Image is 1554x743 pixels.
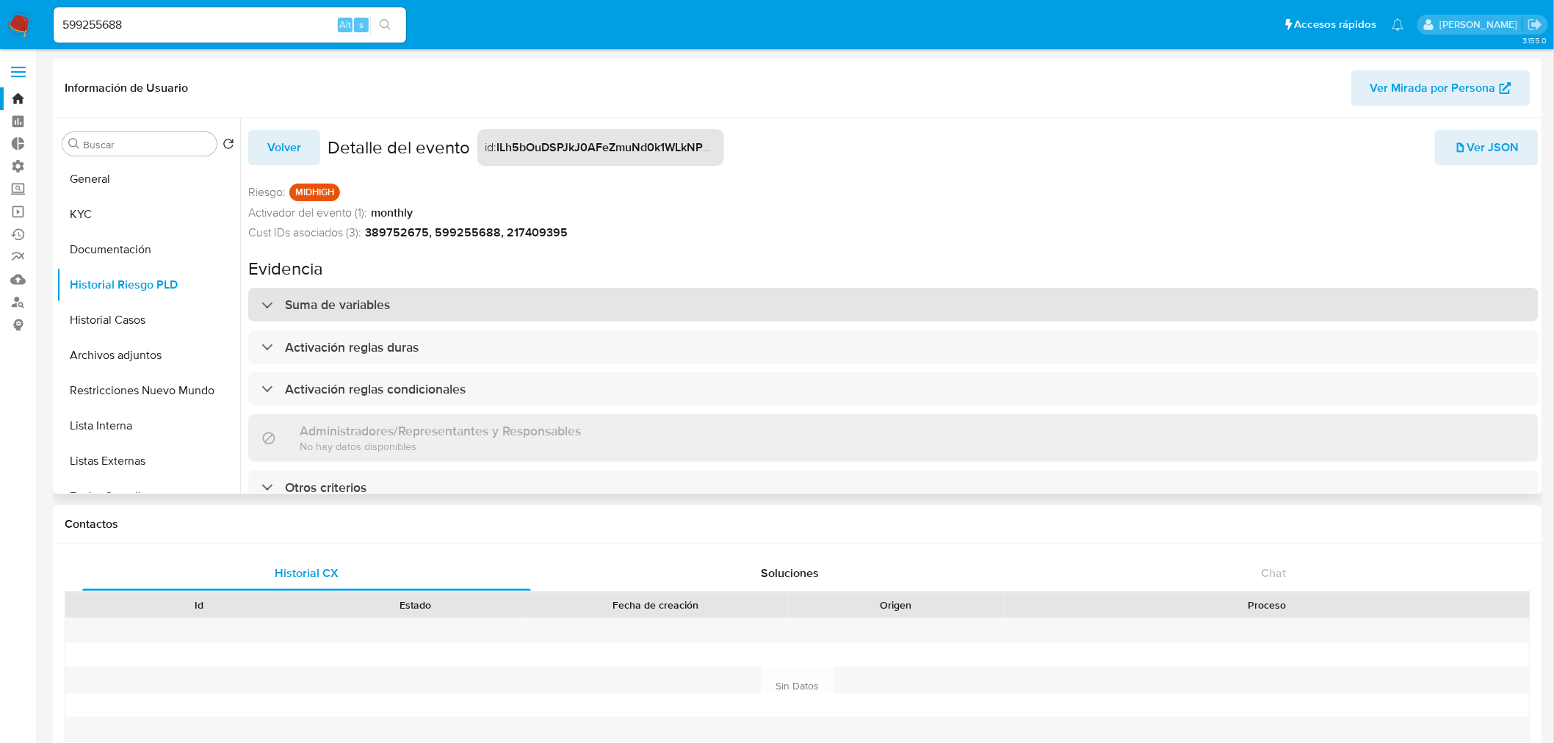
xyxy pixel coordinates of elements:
[57,197,240,232] button: KYC
[248,471,1539,504] div: Otros criterios
[57,302,240,338] button: Historial Casos
[68,138,80,150] button: Buscar
[1528,17,1543,32] a: Salir
[300,439,581,453] p: No hay datos disponibles
[267,131,301,164] span: Volver
[370,15,400,35] button: search-icon
[285,479,366,496] h3: Otros criterios
[65,517,1530,532] h1: Contactos
[248,372,1539,406] div: Activación reglas condicionales
[485,139,496,156] span: id :
[285,339,419,355] h3: Activación reglas duras
[289,184,340,201] p: MIDHIGH
[248,184,286,200] span: Riesgo :
[248,258,1539,280] h2: Evidencia
[798,598,994,612] div: Origen
[57,232,240,267] button: Documentación
[762,565,820,581] span: Soluciones
[101,598,297,612] div: Id
[275,565,339,581] span: Historial CX
[65,81,188,95] h1: Información de Usuario
[285,381,466,397] h3: Activación reglas condicionales
[1392,18,1404,31] a: Notificaciones
[1370,70,1496,106] span: Ver Mirada por Persona
[57,162,240,197] button: General
[248,414,1539,462] div: Administradores/Representantes y ResponsablesNo hay datos disponibles
[300,423,581,439] h3: Administradores/Representantes y Responsables
[223,138,234,154] button: Volver al orden por defecto
[1454,131,1519,164] span: Ver JSON
[248,330,1539,364] div: Activación reglas duras
[1014,598,1519,612] div: Proceso
[1435,130,1539,165] button: Ver JSON
[1351,70,1530,106] button: Ver Mirada por Persona
[371,205,413,221] strong: monthly
[328,137,470,159] h2: Detalle del evento
[57,338,240,373] button: Archivos adjuntos
[1295,17,1377,32] span: Accesos rápidos
[57,267,240,302] button: Historial Riesgo PLD
[285,297,390,313] h3: Suma de variables
[248,288,1539,322] div: Suma de variables
[57,479,240,514] button: Fecha Compliant
[248,205,367,221] span: Activador del evento (1):
[83,138,211,151] input: Buscar
[359,18,364,32] span: s
[248,130,320,165] button: Volver
[317,598,513,612] div: Estado
[496,139,1086,156] strong: ILh5bOuDSPJkJ0AFeZmuNd0k1WLkNP27XHvY0IRqeWBv9FhIs5NLjjvHARHCnb+YT90zwc8sBGqKY6c8aj/mTg==
[57,443,240,479] button: Listas Externas
[339,18,351,32] span: Alt
[54,15,406,35] input: Buscar usuario o caso...
[248,225,361,241] span: Cust IDs asociados (3):
[1439,18,1522,32] p: ignacio.bagnardi@mercadolibre.com
[533,598,778,612] div: Fecha de creación
[57,408,240,443] button: Lista Interna
[57,373,240,408] button: Restricciones Nuevo Mundo
[1262,565,1287,581] span: Chat
[365,225,568,241] strong: 389752675, 599255688, 217409395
